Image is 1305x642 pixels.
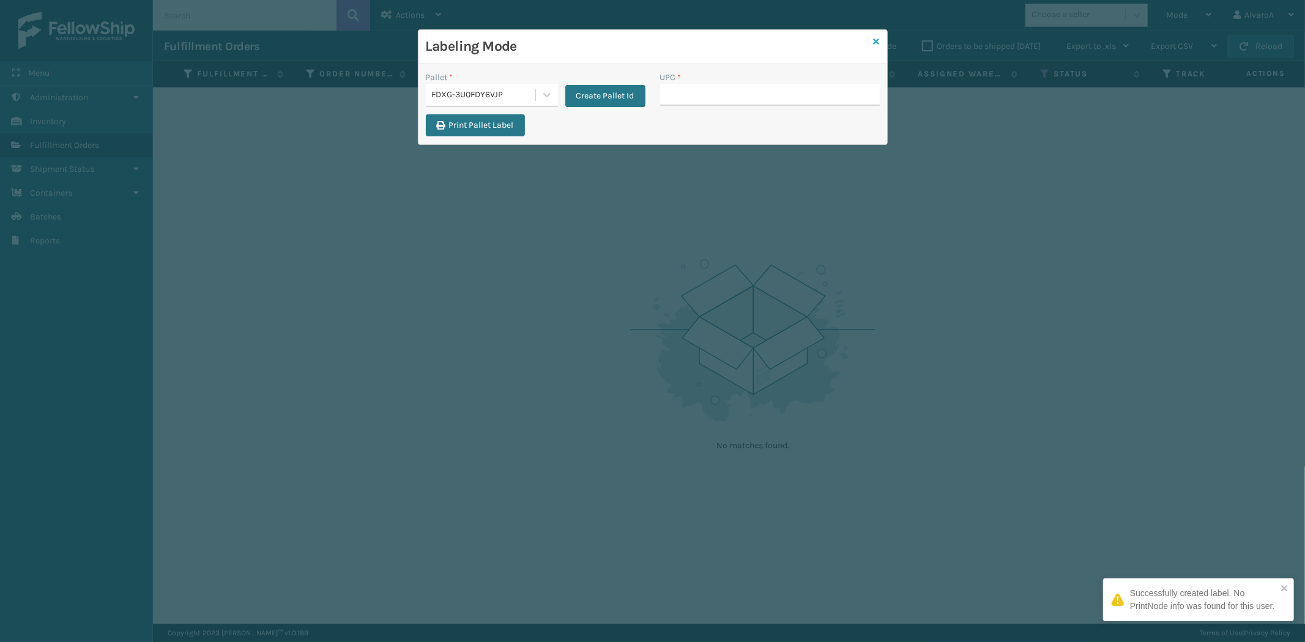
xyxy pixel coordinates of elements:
h3: Labeling Mode [426,37,869,56]
button: Create Pallet Id [565,85,645,107]
div: Successfully created label. No PrintNode info was found for this user. [1130,587,1277,613]
label: UPC [660,71,682,84]
button: close [1281,583,1289,595]
label: Pallet [426,71,453,84]
button: Print Pallet Label [426,114,525,136]
div: FDXG-3U0FDY6VJP [432,89,537,101]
